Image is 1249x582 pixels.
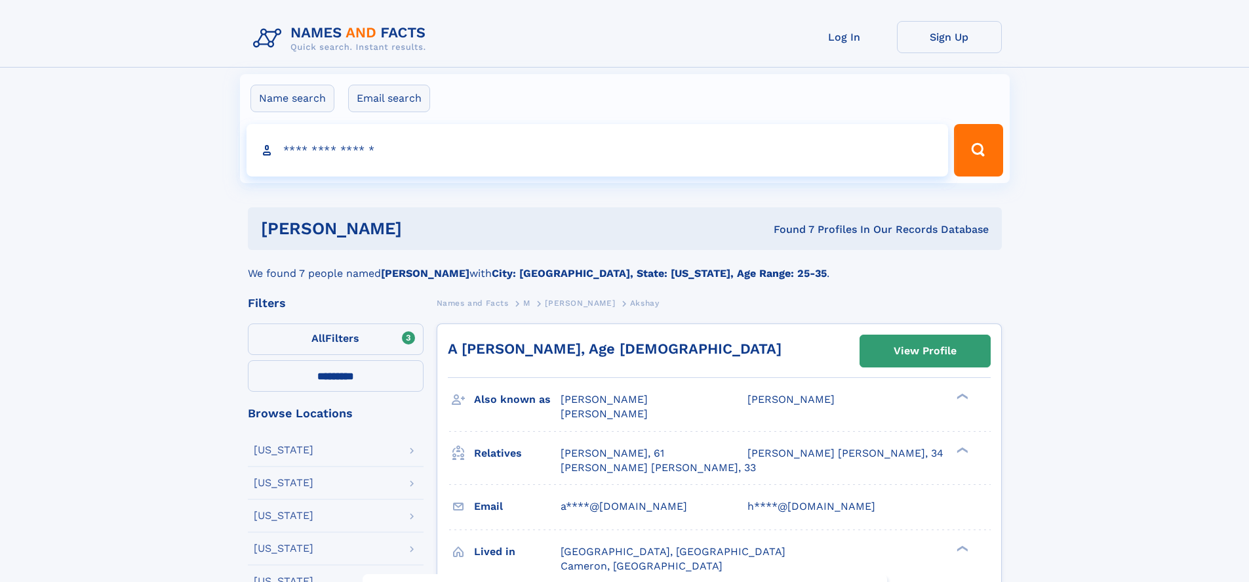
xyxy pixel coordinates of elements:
[248,297,424,309] div: Filters
[248,250,1002,281] div: We found 7 people named with .
[248,407,424,419] div: Browse Locations
[953,446,969,454] div: ❯
[311,332,325,344] span: All
[561,393,648,405] span: [PERSON_NAME]
[474,388,561,411] h3: Also known as
[348,85,430,112] label: Email search
[561,446,664,461] a: [PERSON_NAME], 61
[254,445,313,455] div: [US_STATE]
[747,446,943,461] a: [PERSON_NAME] [PERSON_NAME], 34
[561,560,723,572] span: Cameron, [GEOGRAPHIC_DATA]
[248,323,424,355] label: Filters
[747,393,835,405] span: [PERSON_NAME]
[492,267,827,280] b: City: [GEOGRAPHIC_DATA], State: [US_STATE], Age Range: 25-35
[860,335,990,367] a: View Profile
[561,545,785,558] span: [GEOGRAPHIC_DATA], [GEOGRAPHIC_DATA]
[894,336,957,366] div: View Profile
[250,85,334,112] label: Name search
[545,295,615,311] a: [PERSON_NAME]
[953,392,969,401] div: ❯
[587,222,989,237] div: Found 7 Profiles In Our Records Database
[561,461,756,475] a: [PERSON_NAME] [PERSON_NAME], 33
[561,407,648,420] span: [PERSON_NAME]
[254,478,313,488] div: [US_STATE]
[523,295,530,311] a: M
[897,21,1002,53] a: Sign Up
[248,21,437,56] img: Logo Names and Facts
[381,267,469,280] b: [PERSON_NAME]
[953,544,969,552] div: ❯
[630,299,660,308] span: Akshay
[523,299,530,308] span: M
[792,21,897,53] a: Log In
[261,220,588,237] h1: [PERSON_NAME]
[474,495,561,518] h3: Email
[545,299,615,308] span: [PERSON_NAME]
[954,124,1002,177] button: Search Button
[437,295,509,311] a: Names and Facts
[448,341,782,357] a: A [PERSON_NAME], Age [DEMOGRAPHIC_DATA]
[474,541,561,563] h3: Lived in
[254,543,313,554] div: [US_STATE]
[247,124,949,177] input: search input
[254,510,313,521] div: [US_STATE]
[474,442,561,465] h3: Relatives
